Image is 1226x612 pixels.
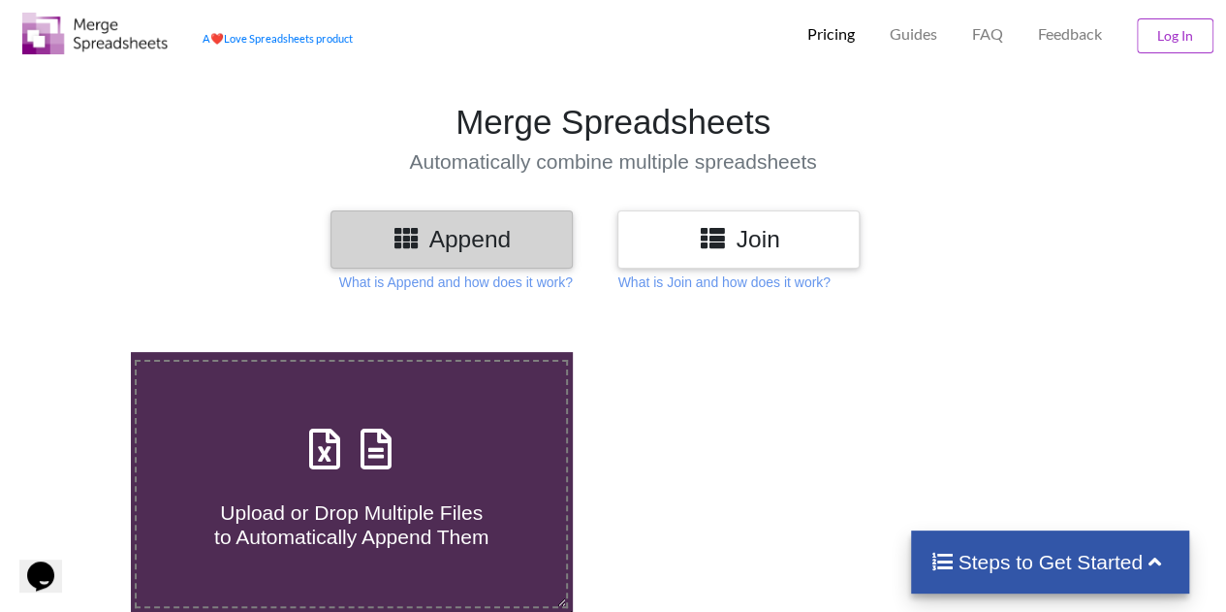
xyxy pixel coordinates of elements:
[22,13,168,54] img: Logo.png
[203,32,353,45] a: AheartLove Spreadsheets product
[345,225,558,253] h3: Append
[1038,26,1102,42] span: Feedback
[930,550,1170,574] h4: Steps to Get Started
[617,273,830,292] p: What is Join and how does it work?
[1137,18,1213,53] button: Log In
[632,225,845,253] h3: Join
[210,32,224,45] span: heart
[890,24,937,45] p: Guides
[807,24,855,45] p: Pricing
[972,24,1003,45] p: FAQ
[339,273,573,292] p: What is Append and how does it work?
[214,501,488,548] span: Upload or Drop Multiple Files to Automatically Append Them
[19,534,81,593] iframe: chat widget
